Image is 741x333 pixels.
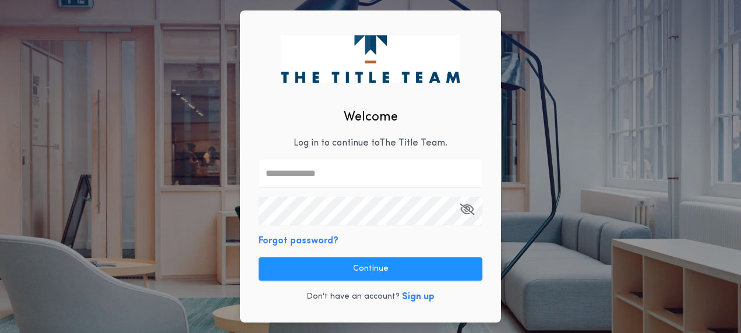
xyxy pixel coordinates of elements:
[402,290,435,304] button: Sign up
[259,257,482,281] button: Continue
[281,35,460,83] img: logo
[344,108,398,127] h2: Welcome
[306,291,400,303] p: Don't have an account?
[259,234,338,248] button: Forgot password?
[294,136,447,150] p: Log in to continue to The Title Team .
